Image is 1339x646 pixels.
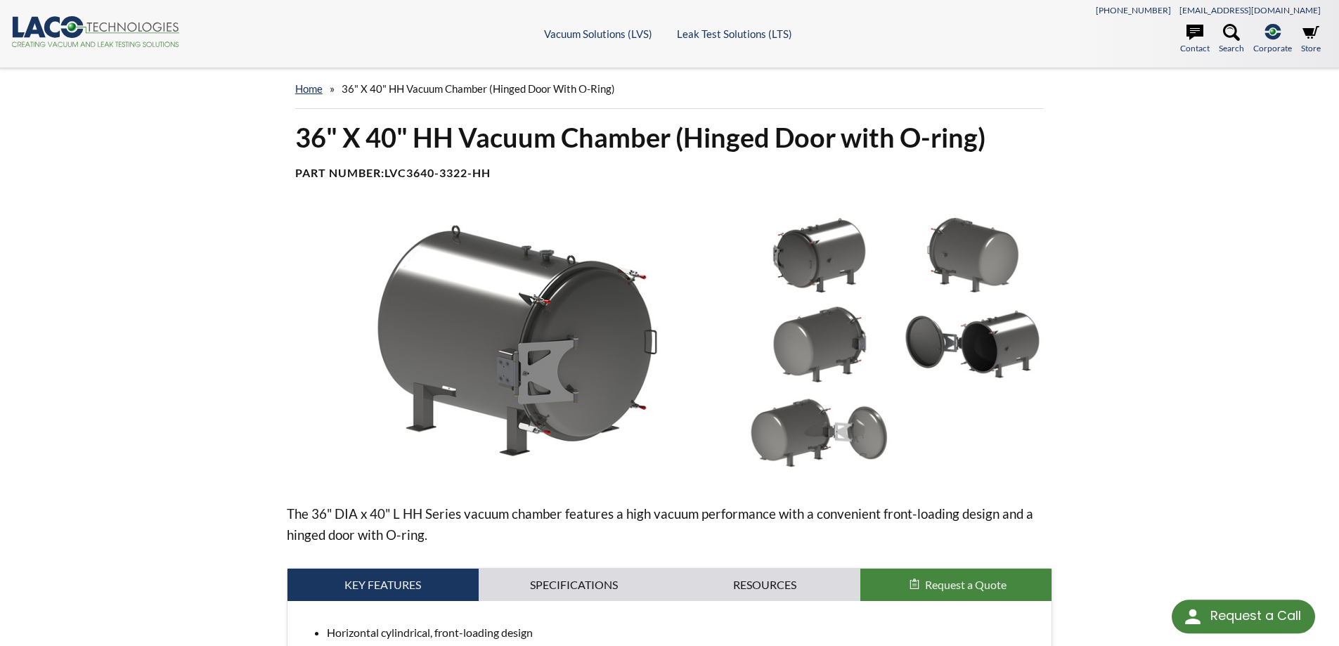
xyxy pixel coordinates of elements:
h4: Part Number: [295,166,1044,181]
span: 36" X 40" HH Vacuum Chamber (Hinged Door with O-ring) [342,82,615,95]
a: Leak Test Solutions (LTS) [677,27,792,40]
div: » [295,69,1044,109]
button: Request a Quote [860,569,1052,601]
a: [PHONE_NUMBER] [1096,5,1171,15]
img: 36" X 40" HH VACUUM CHAMBER right rear view [899,214,1045,296]
img: 36" X 40" HH VACUUM CHAMBER front door open [899,303,1045,385]
img: 36" X 40" HH VACUUM CHAMBER right view [746,214,892,296]
a: Contact [1180,24,1210,55]
a: Specifications [479,569,670,601]
h1: 36" X 40" HH Vacuum Chamber (Hinged Door with O-ring) [295,120,1044,155]
a: Key Features [287,569,479,601]
b: LVC3640-3322-HH [384,166,491,179]
span: Corporate [1253,41,1292,55]
a: Vacuum Solutions (LVS) [544,27,652,40]
a: Store [1301,24,1321,55]
li: Horizontal cylindrical, front-loading design [327,624,1041,642]
img: 36" X 40" HH VACUUM CHAMBER rear door open [746,392,892,474]
a: Resources [670,569,861,601]
a: Search [1219,24,1244,55]
span: Request a Quote [925,578,1007,591]
div: Request a Call [1172,600,1315,633]
img: round button [1182,605,1204,628]
p: The 36" DIA x 40" L HH Series vacuum chamber features a high vacuum performance with a convenient... [287,503,1053,545]
a: home [295,82,323,95]
a: [EMAIL_ADDRESS][DOMAIN_NAME] [1179,5,1321,15]
img: 36" X 40" HH VACUUM CHAMBER left rear view [746,303,892,385]
img: 36" X 40" HH VACUUM CHAMBER Left view [287,214,735,466]
div: Request a Call [1210,600,1301,632]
